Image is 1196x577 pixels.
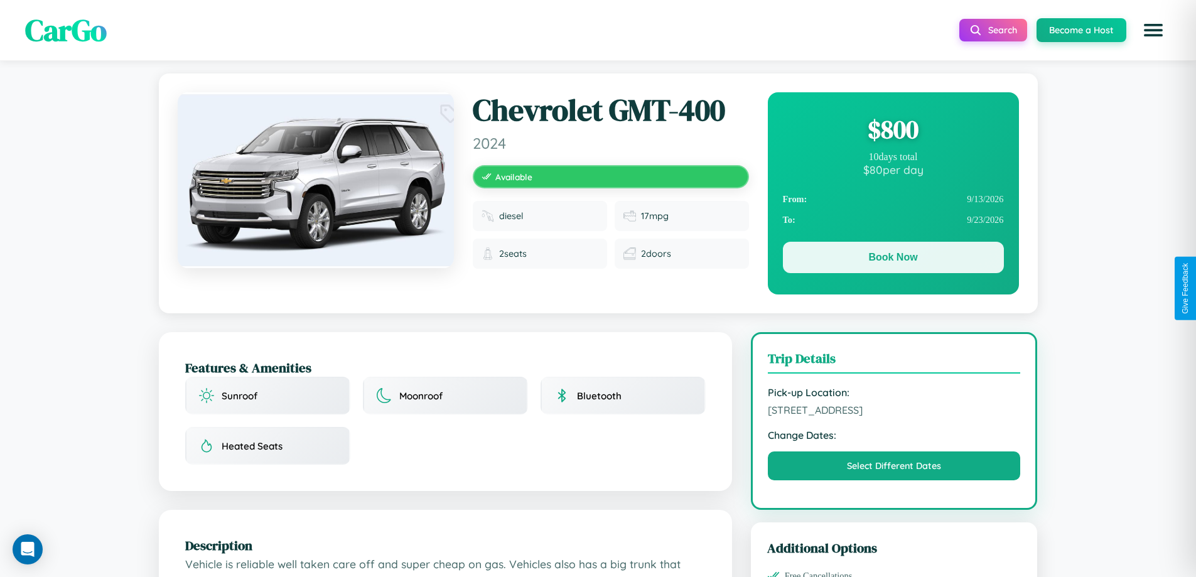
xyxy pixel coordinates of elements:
[13,534,43,564] div: Open Intercom Messenger
[768,349,1021,374] h3: Trip Details
[768,386,1021,399] strong: Pick-up Location:
[473,134,749,153] span: 2024
[783,112,1004,146] div: $ 800
[185,359,706,377] h2: Features & Amenities
[495,171,532,182] span: Available
[499,248,527,259] span: 2 seats
[783,194,807,205] strong: From:
[25,9,107,51] span: CarGo
[482,210,494,222] img: Fuel type
[482,247,494,260] img: Seats
[623,247,636,260] img: Doors
[178,92,454,268] img: Chevrolet GMT-400 2024
[577,390,622,402] span: Bluetooth
[783,163,1004,176] div: $ 80 per day
[767,539,1021,557] h3: Additional Options
[1136,13,1171,48] button: Open menu
[768,429,1021,441] strong: Change Dates:
[499,210,524,222] span: diesel
[783,242,1004,273] button: Book Now
[783,215,795,225] strong: To:
[768,451,1021,480] button: Select Different Dates
[783,151,1004,163] div: 10 days total
[1181,263,1190,314] div: Give Feedback
[623,210,636,222] img: Fuel efficiency
[399,390,443,402] span: Moonroof
[783,189,1004,210] div: 9 / 13 / 2026
[473,92,749,129] h1: Chevrolet GMT-400
[783,210,1004,230] div: 9 / 23 / 2026
[1037,18,1126,42] button: Become a Host
[988,24,1017,36] span: Search
[222,440,283,452] span: Heated Seats
[185,536,706,554] h2: Description
[641,248,671,259] span: 2 doors
[222,390,257,402] span: Sunroof
[959,19,1027,41] button: Search
[768,404,1021,416] span: [STREET_ADDRESS]
[641,210,669,222] span: 17 mpg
